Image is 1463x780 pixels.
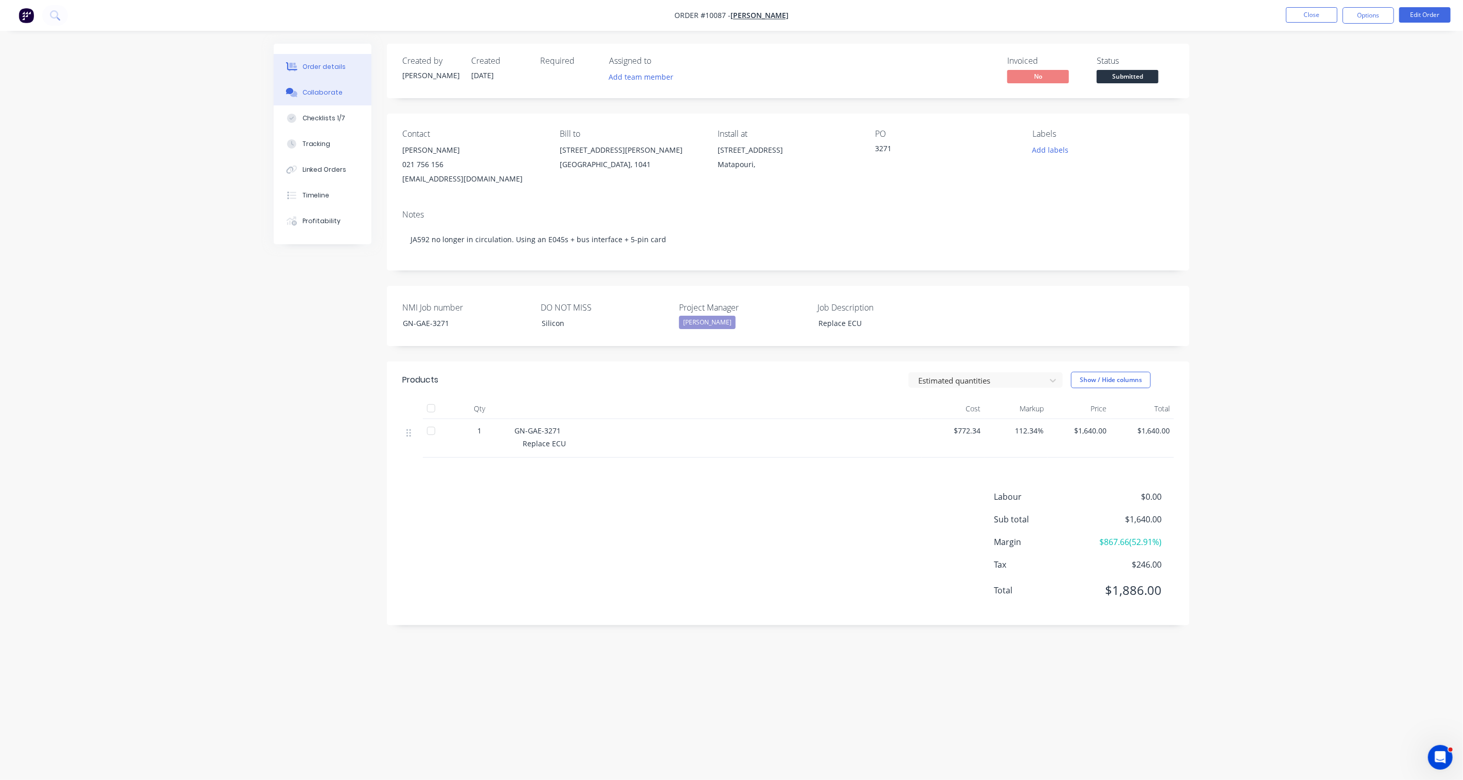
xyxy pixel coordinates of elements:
button: Timeline [274,183,371,208]
button: Add team member [603,70,679,84]
div: [STREET_ADDRESS][PERSON_NAME] [560,143,701,157]
div: Silicon [533,316,662,331]
button: Tracking [274,131,371,157]
button: Add labels [1027,143,1074,157]
div: Timeline [302,191,330,200]
div: [EMAIL_ADDRESS][DOMAIN_NAME] [402,172,543,186]
a: [PERSON_NAME] [730,11,789,21]
div: Install at [718,129,859,139]
img: Factory [19,8,34,23]
div: Markup [985,398,1048,419]
span: $0.00 [1085,491,1162,503]
iframe: Intercom live chat [1428,745,1453,770]
div: Profitability [302,216,341,226]
div: [STREET_ADDRESS]Matapouri, [718,143,859,176]
div: Contact [402,129,543,139]
div: Price [1048,398,1111,419]
span: Order #10087 - [674,11,730,21]
span: Replace ECU [523,439,566,448]
span: $1,640.00 [1052,425,1107,436]
button: Profitability [274,208,371,234]
span: $1,640.00 [1115,425,1170,436]
div: Replace ECU [810,316,939,331]
div: Checklists 1/7 [302,114,346,123]
div: [PERSON_NAME] [402,70,459,81]
div: Collaborate [302,88,343,97]
button: Close [1286,7,1337,23]
div: Total [1111,398,1174,419]
div: [STREET_ADDRESS][PERSON_NAME][GEOGRAPHIC_DATA], 1041 [560,143,701,176]
label: NMI Job number [402,301,531,314]
div: Qty [449,398,510,419]
div: Assigned to [609,56,712,66]
span: 112.34% [989,425,1044,436]
button: Edit Order [1399,7,1451,23]
span: 1 [477,425,481,436]
div: Invoiced [1007,56,1084,66]
span: $1,640.00 [1085,513,1162,525]
button: Options [1343,7,1394,24]
div: Notes [402,210,1174,220]
button: Linked Orders [274,157,371,183]
div: Cost [922,398,985,419]
span: Labour [994,491,1085,503]
span: Tax [994,558,1085,571]
div: [PERSON_NAME]021 756 156[EMAIL_ADDRESS][DOMAIN_NAME] [402,143,543,186]
span: Margin [994,536,1085,548]
div: Required [540,56,597,66]
span: Total [994,584,1085,596]
div: Labels [1033,129,1174,139]
span: Submitted [1097,70,1158,83]
div: [PERSON_NAME] [402,143,543,157]
button: Submitted [1097,70,1158,85]
div: PO [875,129,1016,139]
span: [DATE] [471,70,494,80]
div: Created by [402,56,459,66]
label: Job Description [818,301,947,314]
div: [STREET_ADDRESS] [718,143,859,157]
div: Status [1097,56,1174,66]
span: $246.00 [1085,558,1162,571]
div: Products [402,374,438,386]
div: 021 756 156 [402,157,543,172]
div: GN-GAE-3271 [395,316,524,331]
div: Bill to [560,129,701,139]
div: Linked Orders [302,165,347,174]
button: Show / Hide columns [1071,372,1151,388]
button: Checklists 1/7 [274,105,371,131]
span: GN-GAE-3271 [514,426,561,436]
div: Created [471,56,528,66]
div: JA592 no longer in circulation. Using an E045s + bus interface + 5-pin card [402,224,1174,255]
label: Project Manager [679,301,808,314]
span: $772.34 [926,425,981,436]
button: Add team member [609,70,679,84]
div: [PERSON_NAME] [679,316,736,329]
span: Sub total [994,513,1085,525]
div: Tracking [302,139,331,149]
div: Matapouri, [718,157,859,172]
button: Order details [274,54,371,80]
div: Order details [302,62,346,71]
label: DO NOT MISS [541,301,669,314]
button: Collaborate [274,80,371,105]
div: [GEOGRAPHIC_DATA], 1041 [560,157,701,172]
div: 3271 [875,143,1004,157]
span: No [1007,70,1069,83]
span: $867.66 ( 52.91 %) [1085,536,1162,548]
span: $1,886.00 [1085,581,1162,600]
